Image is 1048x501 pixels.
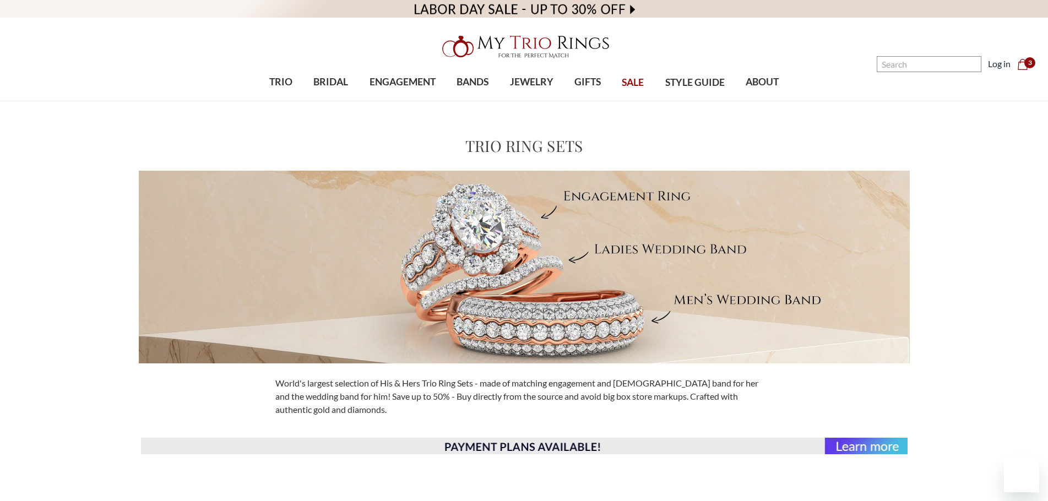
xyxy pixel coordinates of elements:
span: JEWELRY [510,75,553,89]
a: My Trio Rings [304,29,744,64]
span: TRIO [269,75,292,89]
a: STYLE GUIDE [654,65,735,101]
button: submenu toggle [325,100,336,101]
button: submenu toggle [582,100,593,101]
svg: cart.cart_preview [1017,59,1028,70]
a: Log in [988,57,1011,70]
span: ENGAGEMENT [370,75,436,89]
span: SALE [622,75,644,90]
input: Search [877,56,981,72]
a: BRIDAL [303,64,359,100]
button: submenu toggle [467,100,478,101]
img: My Trio Rings [436,29,612,64]
a: SALE [611,65,654,101]
a: GIFTS [564,64,611,100]
a: ENGAGEMENT [359,64,446,100]
button: submenu toggle [757,100,768,101]
span: STYLE GUIDE [665,75,725,90]
span: ABOUT [746,75,779,89]
h1: Trio Ring Sets [465,134,583,157]
a: Cart with 0 items [1017,57,1035,70]
span: BRIDAL [313,75,348,89]
button: submenu toggle [275,100,286,101]
img: Meet Your Perfect Match MyTrioRings [139,171,910,363]
span: 3 [1024,57,1035,68]
span: GIFTS [574,75,601,89]
a: BANDS [446,64,499,100]
button: submenu toggle [397,100,408,101]
iframe: Button to launch messaging window [1004,457,1039,492]
button: submenu toggle [526,100,537,101]
a: ABOUT [735,64,789,100]
div: World's largest selection of His & Hers Trio Ring Sets - made of matching engagement and [DEMOGRA... [269,377,780,416]
a: JEWELRY [499,64,563,100]
a: TRIO [259,64,303,100]
span: BANDS [457,75,488,89]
